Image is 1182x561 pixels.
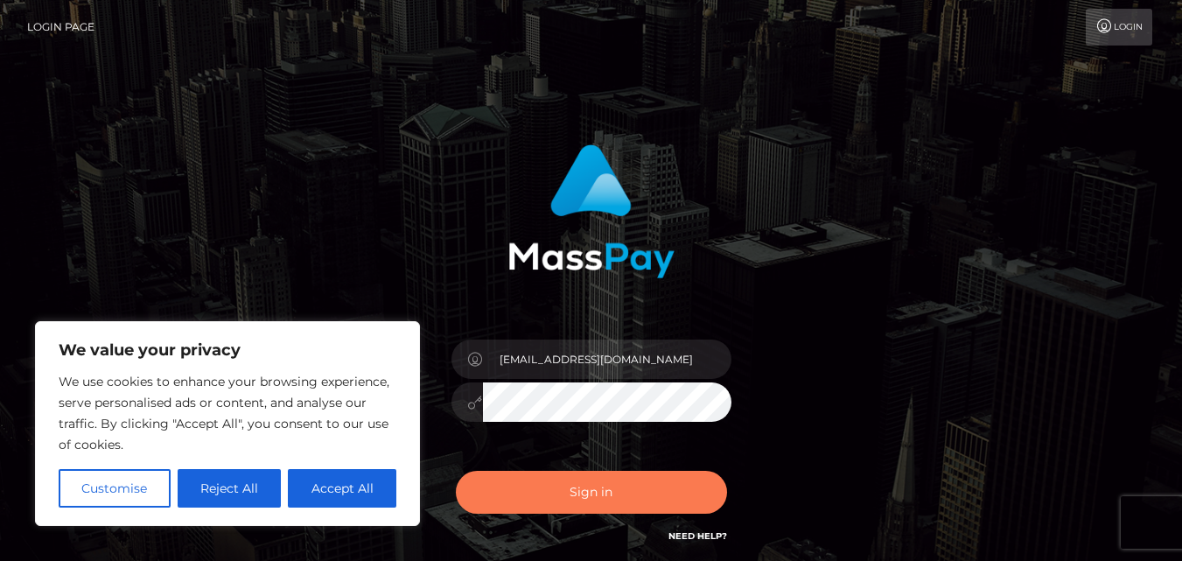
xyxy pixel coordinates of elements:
[508,144,675,278] img: MassPay Login
[59,340,396,361] p: We value your privacy
[456,471,727,514] button: Sign in
[35,321,420,526] div: We value your privacy
[483,340,731,379] input: Username...
[59,371,396,455] p: We use cookies to enhance your browsing experience, serve personalised ads or content, and analys...
[178,469,282,508] button: Reject All
[288,469,396,508] button: Accept All
[1086,9,1152,46] a: Login
[668,530,727,542] a: Need Help?
[59,469,171,508] button: Customise
[27,9,94,46] a: Login Page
